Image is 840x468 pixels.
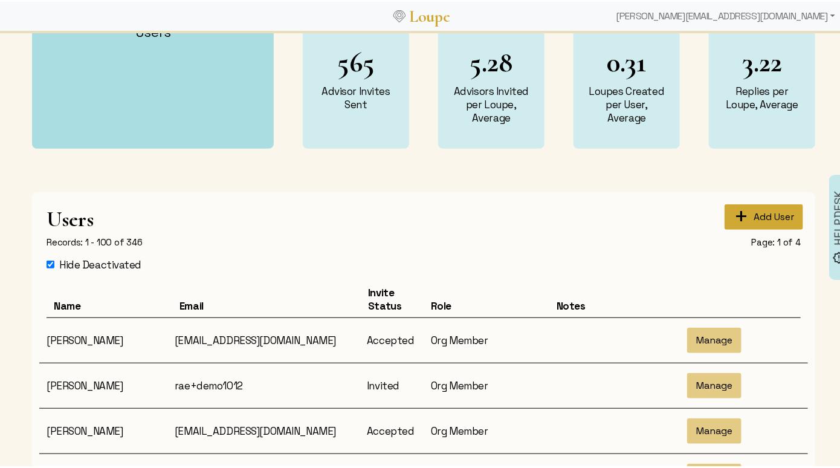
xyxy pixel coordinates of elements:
[167,332,360,345] div: [EMAIL_ADDRESS][DOMAIN_NAME]
[687,417,741,442] button: Manage
[360,423,424,436] div: Accepted
[167,377,360,391] div: rae+demo1012
[453,83,530,123] h5: Advisors Invited per Loupe, Average
[470,43,513,78] h1: 5.28
[393,8,405,21] img: Loupe Logo
[607,43,647,78] h1: 0.31
[167,423,360,436] div: [EMAIL_ADDRESS][DOMAIN_NAME]
[734,215,754,216] span: +
[47,297,172,311] div: Name
[39,423,167,436] div: [PERSON_NAME]
[424,423,552,436] div: Org Member
[424,377,552,391] div: Org Member
[549,297,675,311] div: Notes
[405,4,454,26] a: Loupe
[687,371,741,397] button: Manage
[39,332,167,345] div: [PERSON_NAME]
[588,83,665,123] h5: Loupes Created per User, Average
[742,43,782,78] h1: 3.22
[424,297,549,311] div: Role
[361,284,424,311] div: Invite Status
[723,83,801,109] h5: Replies per Loupe, Average
[360,377,424,391] div: Invited
[360,332,424,345] div: Accepted
[752,235,801,247] div: Page: 1 of 4
[47,235,143,247] div: Records: 1 - 100 of 346
[172,297,361,311] div: Email
[687,326,741,351] button: Manage
[337,43,375,78] h1: 565
[317,83,395,109] h5: Advisor Invites Sent
[424,332,552,345] div: Org Member
[612,2,840,27] div: [PERSON_NAME][EMAIL_ADDRESS][DOMAIN_NAME]
[39,377,167,391] div: [PERSON_NAME]
[725,203,803,228] button: +Add User
[47,205,801,230] h1: Users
